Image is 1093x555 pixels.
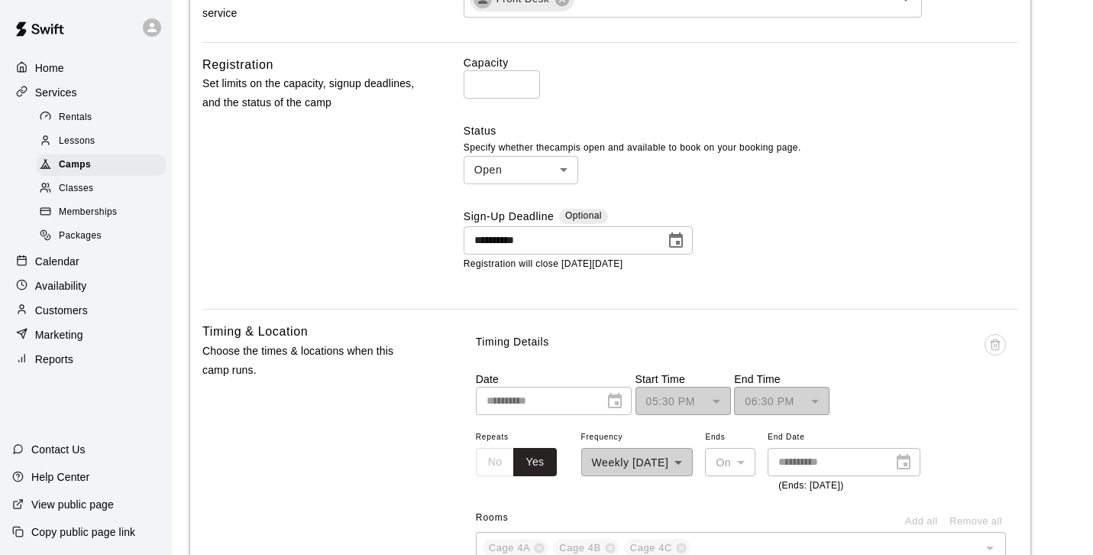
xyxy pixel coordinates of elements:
[59,110,92,125] span: Rentals
[464,123,1018,138] label: Status
[37,178,166,200] div: Classes
[37,177,172,201] a: Classes
[59,134,95,149] span: Lessons
[12,348,160,371] a: Reports
[37,202,166,223] div: Memberships
[37,107,166,128] div: Rentals
[37,105,172,129] a: Rentals
[35,60,64,76] p: Home
[464,257,1018,272] p: Registration will close [DATE][DATE]
[202,74,415,112] p: Set limits on the capacity, signup deadlines, and the status of the camp
[37,129,172,153] a: Lessons
[31,442,86,457] p: Contact Us
[59,157,91,173] span: Camps
[476,372,632,387] p: Date
[12,81,160,104] a: Services
[734,372,829,387] p: End Time
[12,299,160,322] a: Customers
[12,57,160,80] a: Home
[37,201,172,225] a: Memberships
[35,327,83,342] p: Marketing
[202,342,415,380] p: Choose the times & locations when this camp runs.
[778,479,910,494] p: (Ends: [DATE])
[35,303,88,318] p: Customers
[476,334,549,350] p: Timing Details
[464,141,1018,156] p: Specify whether the camp is open and available to book on your booking page.
[31,497,114,512] p: View public page
[37,154,172,177] a: Camps
[635,372,731,387] p: Start Time
[59,229,102,244] span: Packages
[35,352,73,367] p: Reports
[476,512,509,523] span: Rooms
[565,210,602,221] span: Optional
[59,181,93,196] span: Classes
[476,427,569,448] span: Repeats
[513,448,556,476] button: Yes
[476,448,557,476] div: outlined button group
[202,55,273,75] h6: Registration
[37,131,166,152] div: Lessons
[31,469,89,485] p: Help Center
[37,226,166,247] div: Packages
[35,278,87,294] p: Availability
[464,55,1018,70] label: Capacity
[661,226,691,256] button: Choose date, selected date is Dec 2, 2025
[12,250,160,273] a: Calendar
[202,322,308,342] h6: Timing & Location
[35,254,79,269] p: Calendar
[37,225,172,248] a: Packages
[37,154,166,176] div: Camps
[985,334,1006,372] span: This booking is in the past or it already has participants, please delete from the Calendar
[464,209,555,226] label: Sign-Up Deadline
[581,427,694,448] span: Frequency
[59,205,117,220] span: Memberships
[35,85,77,100] p: Services
[12,323,160,346] a: Marketing
[705,448,755,476] div: On
[31,524,135,540] p: Copy public page link
[705,427,755,448] span: Ends
[12,274,160,297] a: Availability
[464,156,578,184] div: Open
[768,427,920,448] span: End Date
